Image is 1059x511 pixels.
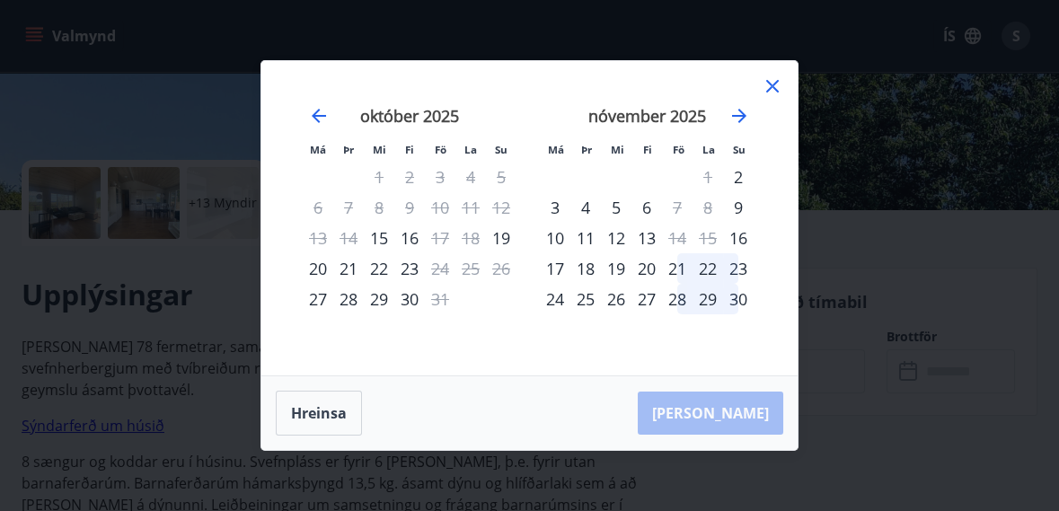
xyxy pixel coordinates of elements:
td: Choose miðvikudagur, 19. nóvember 2025 as your check-in date. It’s available. [601,253,631,284]
td: Choose fimmtudagur, 16. október 2025 as your check-in date. It’s available. [394,223,425,253]
td: Not available. sunnudagur, 5. október 2025 [486,162,516,192]
td: Choose föstudagur, 28. nóvember 2025 as your check-in date. It’s available. [662,284,693,314]
div: Aðeins innritun í boði [723,162,754,192]
small: Fö [673,143,684,156]
td: Choose fimmtudagur, 6. nóvember 2025 as your check-in date. It’s available. [631,192,662,223]
td: Choose mánudagur, 10. nóvember 2025 as your check-in date. It’s available. [540,223,570,253]
div: 20 [303,253,333,284]
div: 4 [570,192,601,223]
td: Not available. miðvikudagur, 8. október 2025 [364,192,394,223]
div: 10 [540,223,570,253]
strong: október 2025 [360,105,459,127]
td: Choose mánudagur, 27. október 2025 as your check-in date. It’s available. [303,284,333,314]
small: Þr [343,143,354,156]
div: 21 [662,253,693,284]
div: 28 [662,284,693,314]
div: 21 [333,253,364,284]
div: 20 [631,253,662,284]
div: 19 [601,253,631,284]
td: Not available. laugardagur, 8. nóvember 2025 [693,192,723,223]
td: Choose mánudagur, 3. nóvember 2025 as your check-in date. It’s available. [540,192,570,223]
div: Aðeins innritun í boði [723,192,754,223]
td: Choose fimmtudagur, 27. nóvember 2025 as your check-in date. It’s available. [631,284,662,314]
td: Not available. laugardagur, 1. nóvember 2025 [693,162,723,192]
div: Aðeins útritun í boði [662,223,693,253]
td: Not available. fimmtudagur, 2. október 2025 [394,162,425,192]
td: Choose þriðjudagur, 25. nóvember 2025 as your check-in date. It’s available. [570,284,601,314]
td: Not available. föstudagur, 24. október 2025 [425,253,455,284]
div: 11 [570,223,601,253]
td: Choose miðvikudagur, 5. nóvember 2025 as your check-in date. It’s available. [601,192,631,223]
td: Choose sunnudagur, 2. nóvember 2025 as your check-in date. It’s available. [723,162,754,192]
div: Move backward to switch to the previous month. [308,105,330,127]
td: Choose miðvikudagur, 26. nóvember 2025 as your check-in date. It’s available. [601,284,631,314]
td: Not available. föstudagur, 7. nóvember 2025 [662,192,693,223]
div: 24 [540,284,570,314]
td: Choose sunnudagur, 16. nóvember 2025 as your check-in date. It’s available. [723,223,754,253]
div: 25 [570,284,601,314]
td: Not available. laugardagur, 4. október 2025 [455,162,486,192]
td: Choose þriðjudagur, 28. október 2025 as your check-in date. It’s available. [333,284,364,314]
td: Choose sunnudagur, 30. nóvember 2025 as your check-in date. It’s available. [723,284,754,314]
div: Aðeins útritun í boði [662,192,693,223]
td: Not available. mánudagur, 13. október 2025 [303,223,333,253]
td: Choose sunnudagur, 23. nóvember 2025 as your check-in date. It’s available. [723,253,754,284]
td: Not available. föstudagur, 31. október 2025 [425,284,455,314]
div: 22 [693,253,723,284]
div: Aðeins innritun í boði [364,223,394,253]
div: 30 [723,284,754,314]
td: Choose þriðjudagur, 11. nóvember 2025 as your check-in date. It’s available. [570,223,601,253]
small: Mi [373,143,386,156]
td: Not available. laugardagur, 15. nóvember 2025 [693,223,723,253]
div: 29 [693,284,723,314]
small: Þr [581,143,592,156]
div: 30 [394,284,425,314]
td: Choose sunnudagur, 19. október 2025 as your check-in date. It’s available. [486,223,516,253]
div: 28 [333,284,364,314]
div: 13 [631,223,662,253]
div: Aðeins útritun í boði [425,253,455,284]
div: 23 [723,253,754,284]
td: Not available. laugardagur, 11. október 2025 [455,192,486,223]
div: Calendar [283,83,776,354]
td: Choose mánudagur, 20. október 2025 as your check-in date. It’s available. [303,253,333,284]
div: Aðeins innritun í boði [723,223,754,253]
div: Aðeins innritun í boði [303,284,333,314]
div: 23 [394,253,425,284]
td: Choose þriðjudagur, 4. nóvember 2025 as your check-in date. It’s available. [570,192,601,223]
td: Not available. föstudagur, 14. nóvember 2025 [662,223,693,253]
small: La [464,143,477,156]
td: Not available. föstudagur, 17. október 2025 [425,223,455,253]
td: Choose mánudagur, 17. nóvember 2025 as your check-in date. It’s available. [540,253,570,284]
td: Choose mánudagur, 24. nóvember 2025 as your check-in date. It’s available. [540,284,570,314]
td: Choose fimmtudagur, 23. október 2025 as your check-in date. It’s available. [394,253,425,284]
div: Aðeins útritun í boði [425,284,455,314]
div: 22 [364,253,394,284]
small: Má [310,143,326,156]
td: Choose sunnudagur, 9. nóvember 2025 as your check-in date. It’s available. [723,192,754,223]
small: Fi [405,143,414,156]
td: Choose þriðjudagur, 18. nóvember 2025 as your check-in date. It’s available. [570,253,601,284]
small: Má [548,143,564,156]
td: Not available. mánudagur, 6. október 2025 [303,192,333,223]
div: 5 [601,192,631,223]
div: Aðeins innritun í boði [486,223,516,253]
td: Choose miðvikudagur, 29. október 2025 as your check-in date. It’s available. [364,284,394,314]
td: Choose fimmtudagur, 20. nóvember 2025 as your check-in date. It’s available. [631,253,662,284]
td: Not available. laugardagur, 18. október 2025 [455,223,486,253]
div: 29 [364,284,394,314]
div: Aðeins útritun í boði [425,223,455,253]
td: Not available. föstudagur, 10. október 2025 [425,192,455,223]
small: La [702,143,715,156]
div: 27 [631,284,662,314]
td: Not available. sunnudagur, 26. október 2025 [486,253,516,284]
td: Not available. laugardagur, 25. október 2025 [455,253,486,284]
small: Su [733,143,746,156]
td: Not available. miðvikudagur, 1. október 2025 [364,162,394,192]
div: 6 [631,192,662,223]
td: Not available. sunnudagur, 12. október 2025 [486,192,516,223]
td: Choose föstudagur, 21. nóvember 2025 as your check-in date. It’s available. [662,253,693,284]
div: 26 [601,284,631,314]
div: 18 [570,253,601,284]
td: Not available. þriðjudagur, 14. október 2025 [333,223,364,253]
